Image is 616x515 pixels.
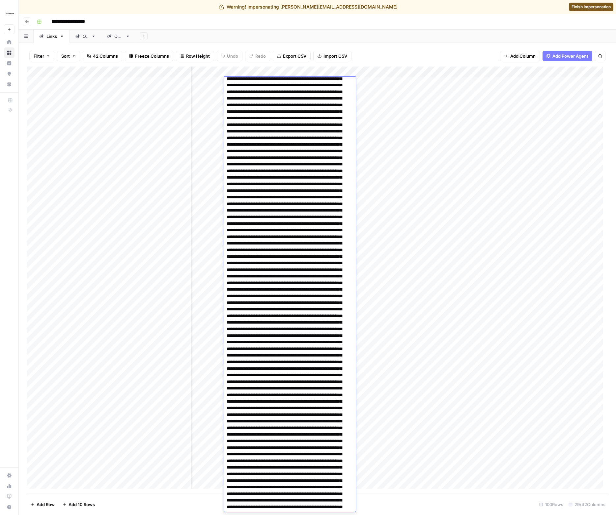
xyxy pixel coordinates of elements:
button: Row Height [176,51,214,61]
a: Insights [4,58,14,69]
a: QA [70,30,101,43]
button: 42 Columns [83,51,122,61]
button: Freeze Columns [125,51,173,61]
span: Freeze Columns [135,53,169,59]
a: QA2 [101,30,136,43]
button: Filter [29,51,54,61]
button: Redo [245,51,270,61]
a: Home [4,37,14,47]
a: Opportunities [4,69,14,79]
span: Add Row [37,501,55,508]
a: Learning Hub [4,491,14,502]
button: Add Column [500,51,540,61]
div: QA2 [114,33,123,40]
span: Filter [34,53,44,59]
button: Add 10 Rows [59,499,99,510]
span: Add Power Agent [552,53,588,59]
span: 42 Columns [93,53,118,59]
a: Finish impersonation [569,3,613,11]
button: Add Power Agent [543,51,592,61]
div: QA [83,33,89,40]
span: Undo [227,53,238,59]
button: Help + Support [4,502,14,512]
a: Usage [4,481,14,491]
span: Import CSV [323,53,347,59]
button: Undo [217,51,242,61]
span: Add 10 Rows [69,501,95,508]
button: Add Row [27,499,59,510]
span: Row Height [186,53,210,59]
a: Links [34,30,70,43]
button: Sort [57,51,80,61]
button: Export CSV [273,51,311,61]
button: Import CSV [313,51,351,61]
span: Export CSV [283,53,306,59]
a: Settings [4,470,14,481]
span: Finish impersonation [572,4,611,10]
button: Workspace: LegalZoom [4,5,14,22]
div: 29/42 Columns [566,499,608,510]
span: Add Column [510,53,536,59]
div: Warning! Impersonating [PERSON_NAME][EMAIL_ADDRESS][DOMAIN_NAME] [219,4,398,10]
div: 100 Rows [537,499,566,510]
a: Browse [4,47,14,58]
img: LegalZoom Logo [4,8,16,19]
a: Your Data [4,79,14,90]
div: Links [46,33,57,40]
span: Redo [255,53,266,59]
span: Sort [61,53,70,59]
